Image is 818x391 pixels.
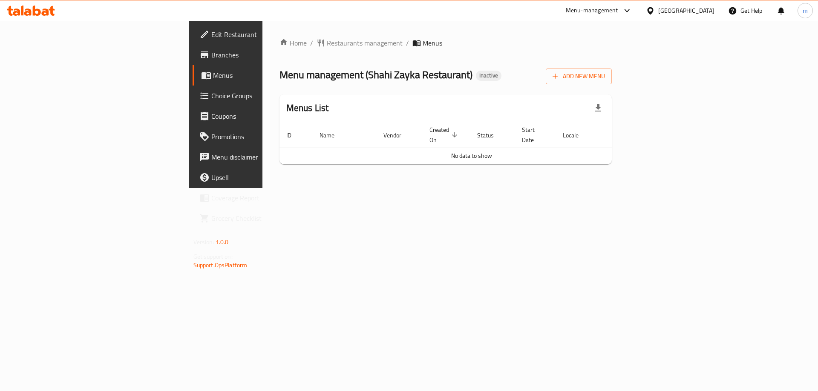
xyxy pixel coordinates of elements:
[211,50,319,60] span: Branches
[193,45,326,65] a: Branches
[211,111,319,121] span: Coupons
[193,237,214,248] span: Version:
[451,150,492,161] span: No data to show
[286,130,302,140] span: ID
[211,91,319,101] span: Choice Groups
[320,130,346,140] span: Name
[193,65,326,86] a: Menus
[193,208,326,228] a: Grocery Checklist
[522,125,546,145] span: Start Date
[658,6,714,15] div: [GEOGRAPHIC_DATA]
[193,126,326,147] a: Promotions
[193,251,233,262] span: Get support on:
[211,152,319,162] span: Menu disclaimer
[477,130,505,140] span: Status
[211,131,319,142] span: Promotions
[193,188,326,208] a: Coverage Report
[213,70,319,80] span: Menus
[566,6,618,16] div: Menu-management
[193,167,326,188] a: Upsell
[588,98,608,118] div: Export file
[327,38,403,48] span: Restaurants management
[429,125,460,145] span: Created On
[211,193,319,203] span: Coverage Report
[803,6,808,15] span: m
[553,71,605,82] span: Add New Menu
[211,213,319,223] span: Grocery Checklist
[193,106,326,126] a: Coupons
[476,72,501,79] span: Inactive
[383,130,412,140] span: Vendor
[563,130,590,140] span: Locale
[279,38,612,48] nav: breadcrumb
[476,71,501,81] div: Inactive
[211,172,319,183] span: Upsell
[423,38,442,48] span: Menus
[286,102,329,114] h2: Menus List
[193,24,326,45] a: Edit Restaurant
[279,122,664,164] table: enhanced table
[211,29,319,40] span: Edit Restaurant
[279,65,472,84] span: Menu management ( Shahi Zayka ​Restaurant )
[546,68,612,84] button: Add New Menu
[406,38,409,48] li: /
[193,260,248,271] a: Support.OpsPlatform
[193,86,326,106] a: Choice Groups
[600,122,664,148] th: Actions
[317,38,403,48] a: Restaurants management
[216,237,229,248] span: 1.0.0
[193,147,326,167] a: Menu disclaimer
